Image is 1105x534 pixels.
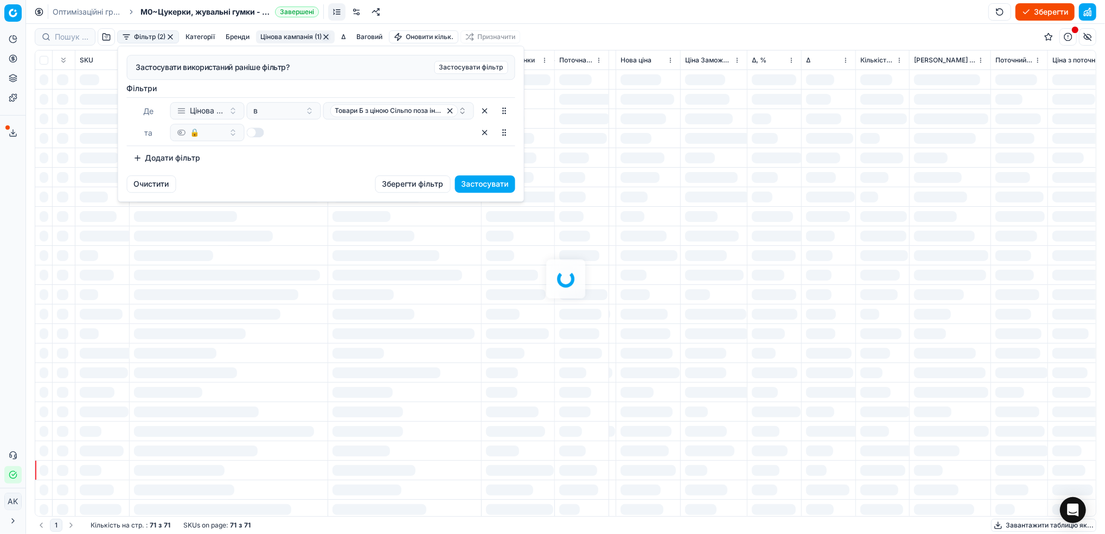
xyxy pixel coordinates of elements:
[127,149,207,167] button: Додати фільтр
[435,61,508,74] button: Застосувати фільтр
[143,106,154,116] span: Де
[455,175,515,193] button: Застосувати
[190,127,200,138] span: 🔒
[375,175,451,193] button: Зберегти фільтр
[323,102,474,119] button: Товари Б з ціною Сільпо поза індексом
[190,105,225,116] span: Цінова кампанія
[144,128,152,137] span: та
[254,105,258,116] span: в
[335,106,444,115] span: Товари Б з ціною Сільпо поза індексом
[127,175,176,193] button: Очистити
[127,83,515,94] label: Фiльтри
[136,62,506,73] div: Застосувати використаний раніше фільтр?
